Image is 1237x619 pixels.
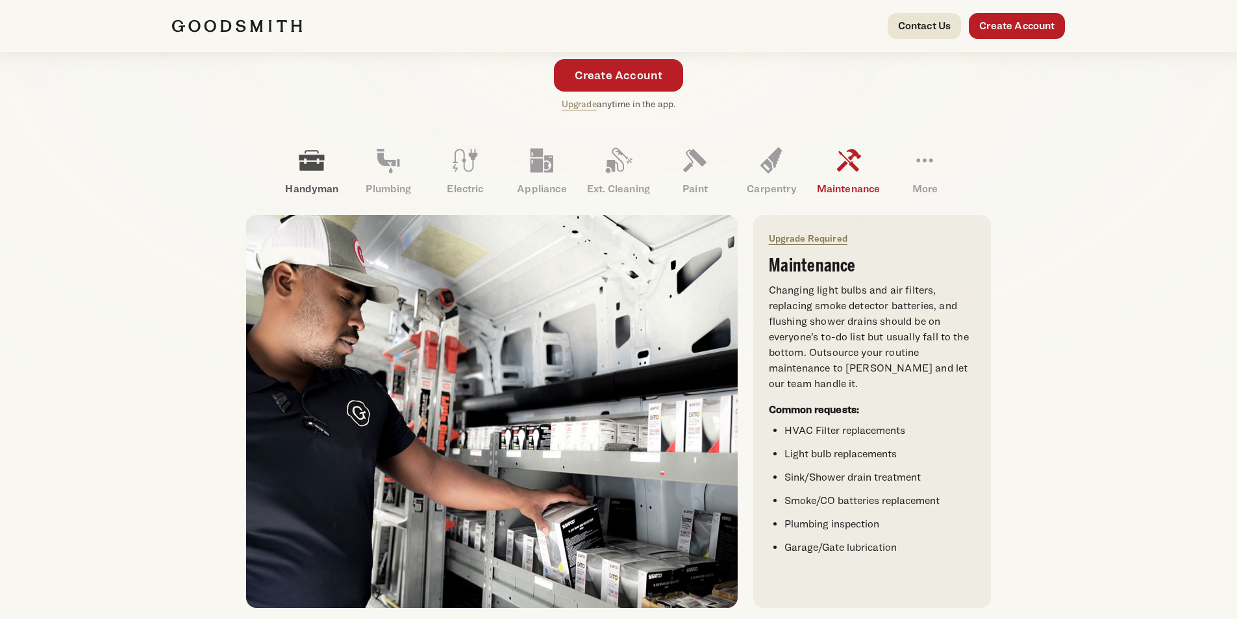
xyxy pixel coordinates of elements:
[554,59,684,92] a: Create Account
[273,137,350,205] a: Handyman
[888,13,962,39] a: Contact Us
[769,233,847,244] a: Upgrade Required
[580,181,656,197] p: Ext. Cleaning
[784,540,975,555] li: Garage/Gate lubrication
[810,137,886,205] a: Maintenance
[503,137,580,205] a: Appliance
[969,13,1065,39] a: Create Account
[784,493,975,509] li: Smoke/CO batteries replacement
[350,137,427,205] a: Plumbing
[562,97,676,112] p: anytime in the app.
[886,181,963,197] p: More
[733,181,810,197] p: Carpentry
[810,181,886,197] p: Maintenance
[273,181,350,197] p: Handyman
[769,257,975,275] h3: Maintenance
[562,98,597,109] a: Upgrade
[656,137,733,205] a: Paint
[656,181,733,197] p: Paint
[503,181,580,197] p: Appliance
[769,283,975,392] p: Changing light bulbs and air filters, replacing smoke detector batteries, and flushing shower dra...
[172,19,302,32] img: Goodsmith
[784,423,975,438] li: HVAC Filter replacements
[769,403,860,416] strong: Common requests:
[784,516,975,532] li: Plumbing inspection
[886,137,963,205] a: More
[580,137,656,205] a: Ext. Cleaning
[784,446,975,462] li: Light bulb replacements
[733,137,810,205] a: Carpentry
[350,181,427,197] p: Plumbing
[784,470,975,485] li: Sink/Shower drain treatment
[427,181,503,197] p: Electric
[246,215,737,608] img: Person stocking electrical supplies in a service van.
[427,137,503,205] a: Electric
